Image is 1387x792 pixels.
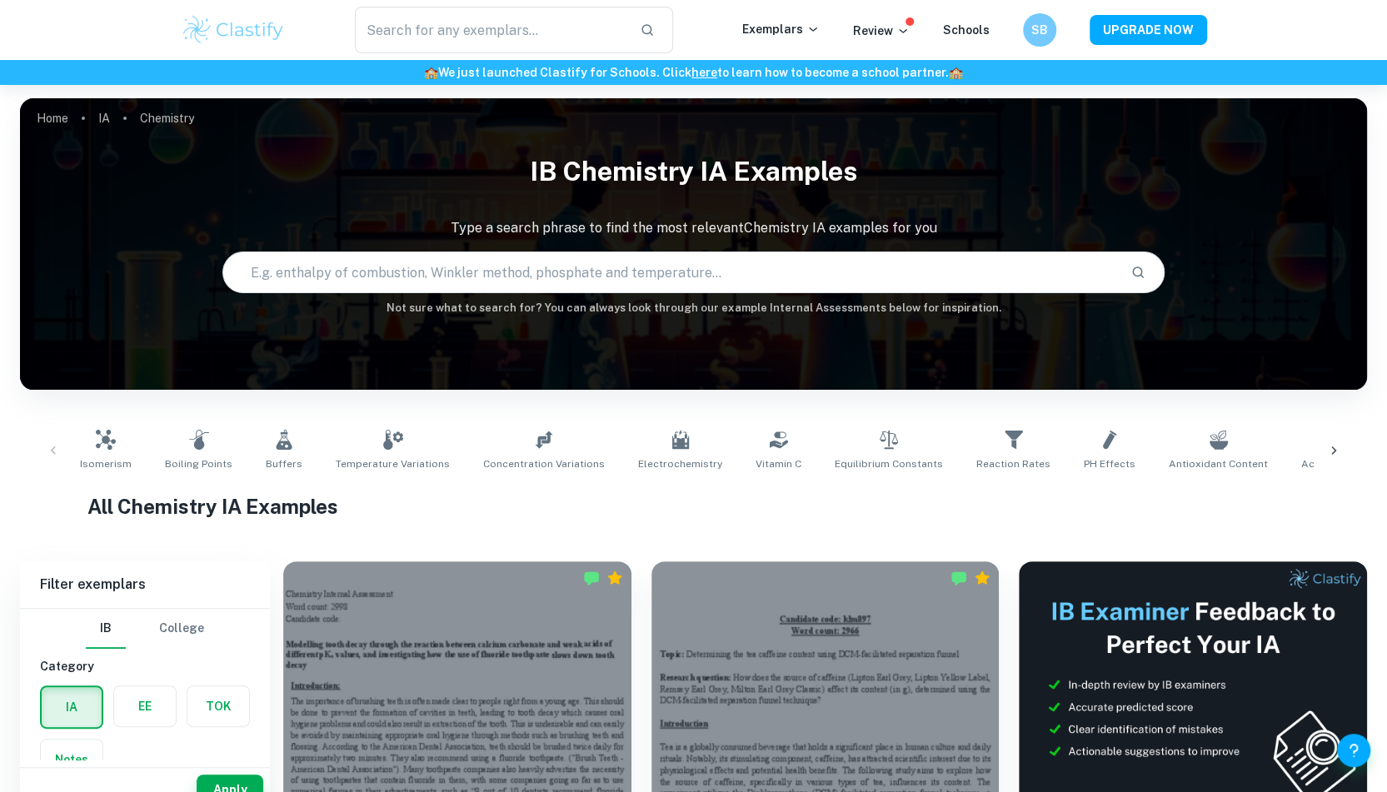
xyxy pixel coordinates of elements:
span: 🏫 [949,66,963,79]
button: Notes [41,740,102,780]
a: IA [98,107,110,130]
h6: SB [1030,21,1049,39]
button: College [159,609,204,649]
button: UPGRADE NOW [1090,15,1207,45]
h6: Not sure what to search for? You can always look through our example Internal Assessments below f... [20,300,1367,316]
input: Search for any exemplars... [355,7,627,53]
img: Marked [583,570,600,586]
button: TOK [187,686,249,726]
span: Boiling Points [165,456,232,471]
div: Premium [606,570,623,586]
button: Search [1124,258,1152,286]
p: Exemplars [742,20,820,38]
a: here [691,66,717,79]
span: Temperature Variations [336,456,450,471]
span: pH Effects [1084,456,1135,471]
img: Clastify logo [181,13,287,47]
img: Marked [950,570,967,586]
span: Antioxidant Content [1169,456,1268,471]
button: IA [42,687,102,727]
span: Buffers [266,456,302,471]
div: Premium [974,570,990,586]
span: Reaction Rates [976,456,1050,471]
p: Type a search phrase to find the most relevant Chemistry IA examples for you [20,218,1367,238]
p: Review [853,22,910,40]
span: Activation Energy [1301,456,1387,471]
span: Vitamin C [756,456,801,471]
h1: IB Chemistry IA examples [20,145,1367,198]
p: Chemistry [140,109,194,127]
input: E.g. enthalpy of combustion, Winkler method, phosphate and temperature... [223,249,1118,296]
button: IB [86,609,126,649]
span: Electrochemistry [638,456,722,471]
h6: Category [40,657,250,675]
a: Home [37,107,68,130]
h1: All Chemistry IA Examples [87,491,1300,521]
span: Concentration Variations [483,456,605,471]
span: Equilibrium Constants [835,456,943,471]
div: Filter type choice [86,609,204,649]
span: 🏫 [424,66,438,79]
h6: We just launched Clastify for Schools. Click to learn how to become a school partner. [3,63,1384,82]
button: Help and Feedback [1337,734,1370,767]
span: Isomerism [80,456,132,471]
button: EE [114,686,176,726]
h6: Filter exemplars [20,561,270,608]
a: Schools [943,23,990,37]
button: SB [1023,13,1056,47]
